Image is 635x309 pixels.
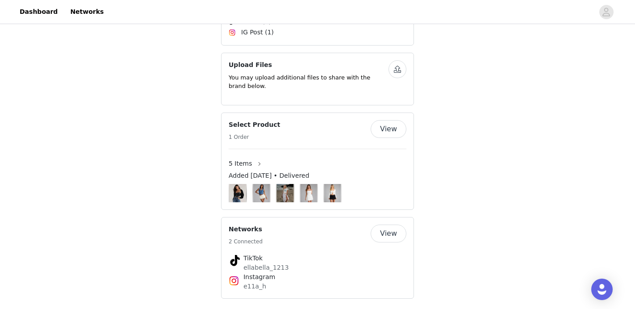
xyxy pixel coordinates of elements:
[229,182,247,205] img: Image Background Blur
[221,217,414,299] div: Networks
[229,29,236,36] img: Instagram Icon
[371,120,406,138] button: View
[323,182,342,205] img: Image Background Blur
[230,184,246,202] img: Sweet And Cozy Oversized Knit Sweater Bolero
[371,225,406,242] button: View
[602,5,610,19] div: avatar
[65,2,109,22] a: Networks
[229,276,239,286] img: Instagram Icon
[243,263,392,272] p: ellabella_1213
[243,272,392,282] h4: Instagram
[229,171,309,180] span: Added [DATE] • Delivered
[243,282,392,291] p: e11a_h
[243,254,392,263] h4: TikTok
[229,159,252,168] span: 5 Items
[229,238,263,246] h5: 2 Connected
[591,279,613,300] div: Open Intercom Messenger
[301,184,317,202] img: Amalia Bow A-Line Satin Short Dress
[277,184,293,202] img: Breezy Babe High-Rise Slit Maxi Skirt
[241,28,274,37] span: IG Post (1)
[14,2,63,22] a: Dashboard
[229,225,263,234] h4: Networks
[221,113,414,210] div: Select Product
[229,73,389,91] p: You may upload additional files to share with the brand below.
[229,133,280,141] h5: 1 Order
[229,60,389,70] h4: Upload Files
[276,182,294,205] img: Image Background Blur
[252,182,271,205] img: Image Background Blur
[253,184,269,202] img: Hometown Cutie Button Denim Vest
[229,120,280,129] h4: Select Product
[324,184,340,202] img: Simple And Chic Ponte Knit Mini Skort
[300,182,318,205] img: Image Background Blur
